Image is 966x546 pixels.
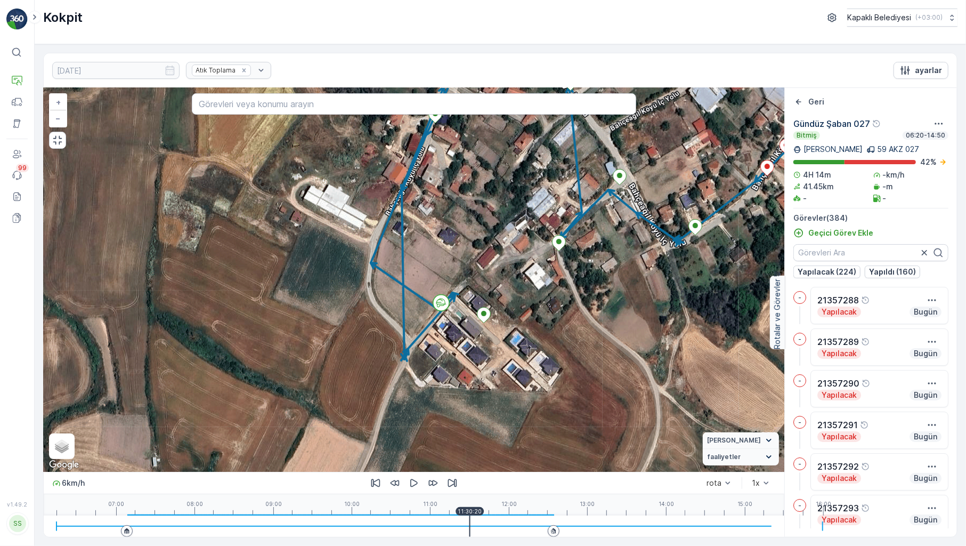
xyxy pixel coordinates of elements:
p: 11:00 [423,501,437,507]
p: Yapılacak [821,307,858,317]
a: Uzaklaştır [50,110,66,126]
span: faaliyetler [707,453,741,461]
p: Yapılacak [821,515,858,525]
input: Görevleri Ara [793,244,948,261]
div: 1x [752,479,760,487]
p: Yapılacak [821,348,858,359]
div: Yardım Araç İkonu [862,379,870,388]
span: − [56,114,61,123]
div: Yardım Araç İkonu [861,338,870,346]
p: 21357291 [817,419,858,431]
p: Bitmiş [795,131,818,140]
span: [PERSON_NAME] [707,436,761,445]
p: [PERSON_NAME] [803,144,863,155]
p: - [883,193,887,204]
p: 21357290 [817,377,859,390]
span: v 1.49.2 [6,501,28,508]
a: Bu bölgeyi Google Haritalar'da açın (yeni pencerede açılır) [46,458,82,472]
p: ( +03:00 ) [915,13,943,22]
p: Bugün [913,390,938,400]
p: Geçici Görev Ekle [808,228,873,238]
button: SS [6,510,28,537]
p: 99 [18,164,27,172]
p: 13:00 [580,501,595,507]
p: - [798,335,801,343]
p: Yapılacak [821,473,858,484]
p: Bugün [913,431,938,442]
div: rota [707,479,721,487]
a: Geçici Görev Ekle [793,228,873,238]
p: - [798,293,801,302]
a: 99 [6,165,28,186]
p: 16:00 [816,501,831,507]
p: 21357288 [817,294,859,307]
p: 4H 14m [803,170,831,180]
p: Geri [808,97,824,107]
p: Bugün [913,473,938,484]
p: 06:20-14:50 [905,131,946,140]
p: Yapılacak [821,431,858,442]
p: 59 AKZ 027 [877,144,919,155]
p: 21357289 [817,335,859,348]
p: 14:00 [659,501,674,507]
p: 21357293 [817,502,859,515]
div: Yardım Araç İkonu [861,462,870,471]
p: -m [883,181,894,192]
summary: faaliyetler [703,449,779,465]
button: Yapıldı (160) [865,266,920,278]
p: 10:00 [344,501,360,507]
p: - [798,460,801,468]
p: 42 % [920,157,937,167]
p: - [798,418,801,427]
p: Kokpit [43,9,83,26]
p: 41.45km [803,181,834,192]
p: - [803,193,807,204]
p: - [798,501,801,510]
button: ayarlar [894,62,948,79]
p: ayarlar [915,65,942,76]
p: 21357292 [817,460,859,473]
p: 12:00 [501,501,517,507]
a: Yakınlaştır [50,94,66,110]
p: Bugün [913,307,938,317]
a: Geri [793,97,824,107]
p: 07:00 [108,501,124,507]
div: SS [9,515,26,532]
img: Google [46,458,82,472]
p: Yapıldı (160) [869,267,916,277]
div: Yardım Araç İkonu [861,296,870,304]
p: 6 km/h [62,478,85,488]
p: 08:00 [186,501,203,507]
div: Yardım Araç İkonu [860,421,868,429]
p: 11:30:20 [458,508,482,515]
input: dd/mm/yyyy [52,62,180,79]
p: Yapılacak (224) [798,267,856,277]
div: Yardım Araç İkonu [861,504,870,512]
p: 15:00 [737,501,752,507]
p: Görevler ( 384 ) [793,213,948,223]
p: Yapılacak [821,390,858,400]
p: Bugün [913,515,938,525]
div: Yardım Araç İkonu [872,119,881,128]
summary: [PERSON_NAME] [703,432,779,449]
button: Yapılacak (224) [793,266,861,278]
span: + [56,98,61,107]
p: Gündüz Şaban 027 [793,117,870,130]
p: - [798,376,801,385]
a: Layers [50,435,74,458]
input: Görevleri veya konumu arayın [192,93,636,115]
p: -km/h [883,170,905,180]
p: Bugün [913,348,938,359]
p: Rotalar ve Görevler [772,279,783,349]
p: Kapaklı Belediyesi [847,12,911,23]
p: 09:00 [265,501,282,507]
button: Kapaklı Belediyesi(+03:00) [847,9,957,27]
img: logo [6,9,28,30]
